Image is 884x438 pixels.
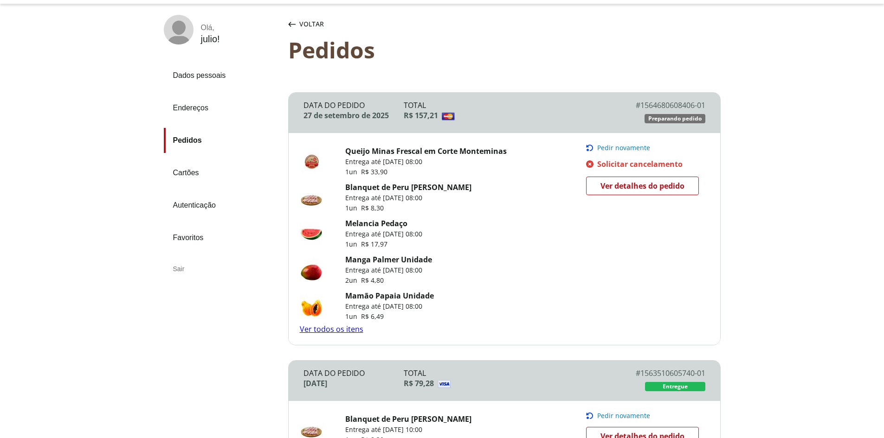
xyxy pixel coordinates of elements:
[345,182,471,192] a: Blanquet de Peru [PERSON_NAME]
[597,144,650,152] span: Pedir novamente
[361,167,387,176] span: R$ 33,90
[300,222,323,245] img: Melancia Pedaço
[164,128,281,153] a: Pedidos
[648,115,702,122] span: Preparando pedido
[597,159,683,169] span: Solicitar cancelamento
[361,203,384,212] span: R$ 8,30
[345,291,434,301] a: Mamão Papaia Unidade
[345,167,361,176] span: 1 un
[288,37,721,63] div: Pedidos
[345,276,361,285] span: 2 un
[404,368,605,378] div: Total
[300,294,323,317] img: Mamão Papaia Unidade
[303,368,404,378] div: Data do Pedido
[345,414,471,424] a: Blanquet de Peru [PERSON_NAME]
[345,254,432,265] a: Manga Palmer Unidade
[597,412,650,419] span: Pedir novamente
[404,110,605,121] div: R$ 157,21
[300,186,323,209] img: Blanquet de Peru Fatiado Sadia
[164,258,281,280] div: Sair
[164,225,281,250] a: Favoritos
[586,159,705,169] a: Solicitar cancelamento
[361,240,387,248] span: R$ 17,97
[201,34,220,44] div: julio !
[345,425,471,434] p: Entrega até [DATE] 10:00
[345,312,361,321] span: 1 un
[605,100,705,110] div: # 1564680608406-01
[164,160,281,185] a: Cartões
[303,100,404,110] div: Data do Pedido
[299,19,324,29] span: Voltar
[586,144,705,152] button: Pedir novamente
[300,324,363,334] a: Ver todos os itens
[663,383,688,390] span: Entregue
[300,258,323,281] img: Manga Palmer Unidade
[164,193,281,218] a: Autenticação
[201,24,220,32] div: Olá ,
[586,412,705,419] button: Pedir novamente
[303,110,404,121] div: 27 de setembro de 2025
[345,157,507,166] p: Entrega até [DATE] 08:00
[345,240,361,248] span: 1 un
[361,312,384,321] span: R$ 6,49
[600,179,684,193] span: Ver detalhes do pedido
[345,266,432,275] p: Entrega até [DATE] 08:00
[361,276,384,285] span: R$ 4,80
[164,63,281,88] a: Dados pessoais
[345,193,471,203] p: Entrega até [DATE] 08:00
[345,218,407,229] a: Melancia Pedaço
[605,368,705,378] div: # 1563510605740-01
[345,203,361,212] span: 1 un
[300,150,323,173] img: Queijo Minas Frescal em Corte Monteminas QJO MINAS CORTE MONTEMINAS KG
[345,146,507,156] a: Queijo Minas Frescal em Corte Monteminas
[586,177,699,195] a: Ver detalhes do pedido
[345,302,434,311] p: Entrega até [DATE] 08:00
[404,378,605,388] div: R$ 79,28
[303,378,404,388] div: [DATE]
[286,15,326,33] button: Voltar
[404,100,605,110] div: Total
[164,95,281,121] a: Endereços
[438,380,623,388] img: Visa
[345,229,422,239] p: Entrega até [DATE] 08:00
